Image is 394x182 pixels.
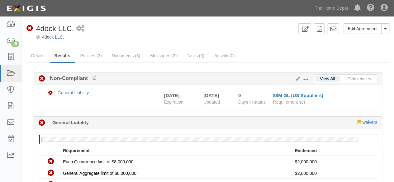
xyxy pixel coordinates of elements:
a: $8M GL (US Suppliers) [273,93,323,98]
small: Pending Review [93,76,96,81]
a: Tasks (0) [182,49,209,62]
p: $2,000,000 [295,170,373,176]
a: Edit Results [293,76,300,81]
i: Non-Compliant [48,91,53,95]
span: Days in status [238,100,266,105]
span: Requirement set [273,100,305,105]
i: Non-Compliant [26,25,33,32]
a: Edit Agreement [344,23,382,34]
div: [DATE] [164,92,180,99]
a: 4dock LLC. [42,35,64,40]
i: Non-Compliant 0 days (since 09/25/2025) [39,120,45,126]
div: 4dock LLC. [26,23,74,34]
b: General Liability [52,119,89,126]
p: $2,000,000 [295,159,373,165]
a: Details [26,49,49,62]
span: General Aggregate limit of $8,000,000 [63,171,136,176]
i: Non-Compliant [48,170,54,176]
a: Deficiencies [343,76,376,82]
a: Results [50,49,75,63]
span: Each Occurrence limit of $8,000,000 [63,159,133,164]
div: Since 09/25/2025 [238,92,268,99]
a: The Home Depot [311,2,351,14]
strong: Evidenced [295,148,317,153]
i: Non-Compliant [48,158,54,165]
a: Messages (2) [145,49,181,62]
div: [DATE] [203,92,229,99]
i: Help Center - Complianz [367,4,374,12]
strong: Requirement [63,148,90,153]
a: Documents (3) [107,49,145,62]
span: Expiration [164,99,199,105]
span: 4dock LLC. [36,24,74,33]
div: 15 [11,41,19,47]
i: 2 scheduled workflows [76,26,84,32]
span: Updated [203,100,220,105]
a: waivers [363,120,377,125]
img: logo-5460c22ac91f19d4615b14bd174203de0afe785f0fc80cf4dbbc73dc1793850b.png [5,3,48,14]
b: Non-Compliant [45,75,96,82]
a: View All [315,76,340,82]
a: Activity (0) [210,49,239,62]
i: Non-Compliant [39,76,45,82]
a: Policies (2) [75,49,106,62]
a: General Liability [58,90,89,95]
